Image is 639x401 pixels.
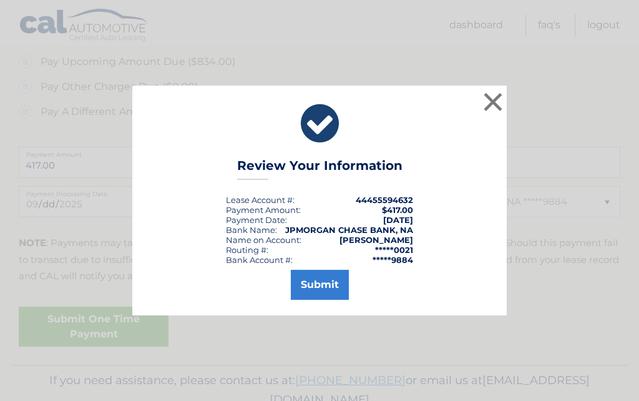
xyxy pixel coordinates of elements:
[382,205,413,215] span: $417.00
[237,158,402,180] h3: Review Your Information
[383,215,413,225] span: [DATE]
[356,195,413,205] strong: 44455594632
[226,245,268,255] div: Routing #:
[480,89,505,114] button: ×
[285,225,413,235] strong: JPMORGAN CHASE BANK, NA
[226,205,301,215] div: Payment Amount:
[226,235,301,245] div: Name on Account:
[226,255,293,265] div: Bank Account #:
[226,195,295,205] div: Lease Account #:
[291,270,349,300] button: Submit
[226,215,287,225] div: :
[226,225,277,235] div: Bank Name:
[339,235,413,245] strong: [PERSON_NAME]
[226,215,285,225] span: Payment Date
